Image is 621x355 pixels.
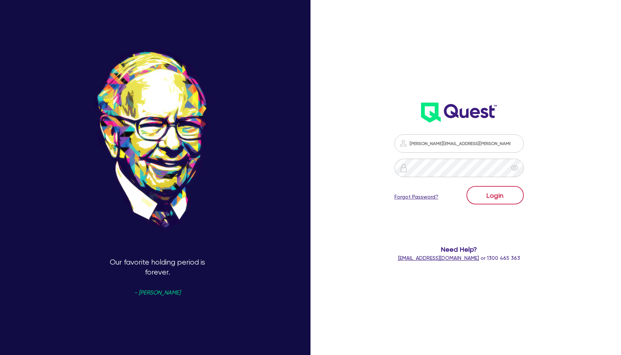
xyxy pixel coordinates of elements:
[511,164,518,172] span: eye
[394,193,438,201] a: Forgot Password?
[399,139,408,148] img: icon-password
[394,134,524,153] input: Email address
[398,255,520,261] span: or 1300 465 363
[399,163,408,172] img: icon-password
[466,186,524,204] button: Login
[421,103,497,123] img: wH2k97JdezQIQAAAABJRU5ErkJggg==
[377,244,541,254] span: Need Help?
[398,255,479,261] a: [EMAIL_ADDRESS][DOMAIN_NAME]
[134,290,180,296] span: - [PERSON_NAME]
